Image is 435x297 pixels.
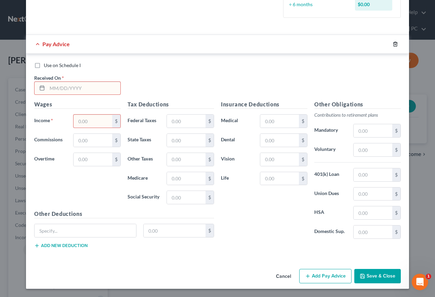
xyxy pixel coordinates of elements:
h5: Other Obligations [314,100,401,109]
div: $ [206,172,214,185]
div: $ [392,206,400,219]
div: $ [299,115,307,128]
h5: Other Deductions [34,210,214,218]
input: 0.00 [74,134,112,147]
input: 0.00 [354,143,392,156]
input: 0.00 [144,224,206,237]
span: Use on Schedule I [44,62,81,68]
label: Social Security [124,191,163,204]
div: $ [206,153,214,166]
input: 0.00 [74,115,112,128]
h5: Wages [34,100,121,109]
input: 0.00 [354,124,392,137]
div: $ [392,188,400,201]
span: 1 [426,274,431,279]
label: State Taxes [124,133,163,147]
div: $ [392,168,400,181]
div: $ [206,115,214,128]
label: Life [217,172,256,185]
label: Voluntary [311,143,350,157]
input: 0.00 [167,153,206,166]
label: Union Dues [311,187,350,201]
label: Commissions [31,133,70,147]
input: 0.00 [167,191,206,204]
label: 401(k) Loan [311,168,350,182]
div: $ [112,134,120,147]
span: Pay Advice [42,41,70,47]
button: Save & Close [354,269,401,283]
input: 0.00 [260,115,299,128]
button: Add Pay Advice [299,269,352,283]
input: 0.00 [167,115,206,128]
label: Mandatory [311,124,350,138]
h5: Tax Deductions [128,100,214,109]
h5: Insurance Deductions [221,100,307,109]
iframe: Intercom live chat [412,274,428,290]
span: Received On [34,75,61,81]
div: $ [392,225,400,238]
span: Income [34,117,50,123]
div: $ [299,153,307,166]
label: Dental [217,133,256,147]
div: $ [206,224,214,237]
div: $ [299,134,307,147]
input: 0.00 [74,153,112,166]
label: Federal Taxes [124,114,163,128]
label: Medical [217,114,256,128]
div: $ [112,115,120,128]
input: Specify... [35,224,136,237]
input: MM/DD/YYYY [47,82,120,95]
label: Medicare [124,172,163,185]
button: Cancel [271,270,296,283]
input: 0.00 [167,134,206,147]
input: 0.00 [354,188,392,201]
div: $ [206,191,214,204]
div: ÷ 6 months [286,1,352,8]
div: $ [392,124,400,137]
label: Other Taxes [124,153,163,166]
input: 0.00 [354,225,392,238]
input: 0.00 [354,168,392,181]
label: HSA [311,206,350,220]
div: $ [206,134,214,147]
label: Domestic Sup. [311,225,350,239]
div: $ [112,153,120,166]
p: Contributions to retirement plans [314,112,401,118]
div: $ [392,143,400,156]
div: $ [299,172,307,185]
input: 0.00 [260,172,299,185]
button: Add new deduction [34,243,88,248]
label: Vision [217,153,256,166]
input: 0.00 [167,172,206,185]
input: 0.00 [260,134,299,147]
input: 0.00 [354,206,392,219]
label: Overtime [31,153,70,166]
input: 0.00 [260,153,299,166]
